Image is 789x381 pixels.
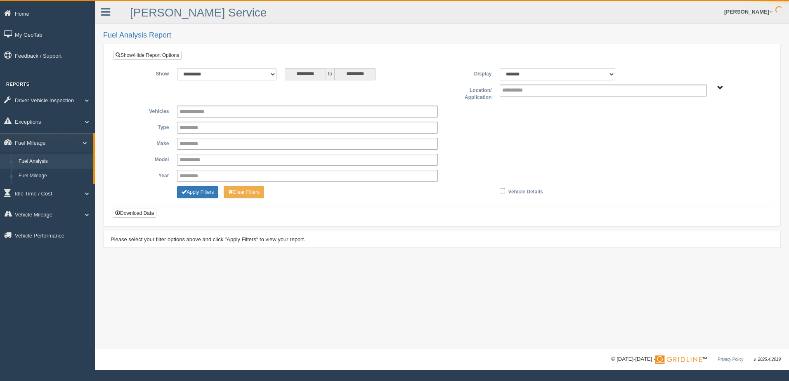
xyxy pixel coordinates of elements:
[119,170,173,180] label: Year
[113,51,182,60] a: Show/Hide Report Options
[15,169,93,183] a: Fuel Mileage
[119,68,173,78] label: Show
[508,186,543,196] label: Vehicle Details
[119,106,173,115] label: Vehicles
[442,85,496,101] label: Location/ Application
[326,68,334,80] span: to
[119,154,173,164] label: Model
[718,357,743,362] a: Privacy Policy
[655,355,702,364] img: Gridline
[113,209,156,218] button: Download Data
[224,186,265,198] button: Change Filter Options
[119,122,173,132] label: Type
[119,138,173,148] label: Make
[130,6,267,19] a: [PERSON_NAME] Service
[442,68,496,78] label: Display
[177,186,218,198] button: Change Filter Options
[15,154,93,169] a: Fuel Analysis
[611,355,781,364] div: © [DATE]-[DATE] - ™
[103,31,781,40] h2: Fuel Analysis Report
[111,236,305,242] span: Please select your filter options above and click "Apply Filters" to view your report.
[754,357,781,362] span: v. 2025.4.2019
